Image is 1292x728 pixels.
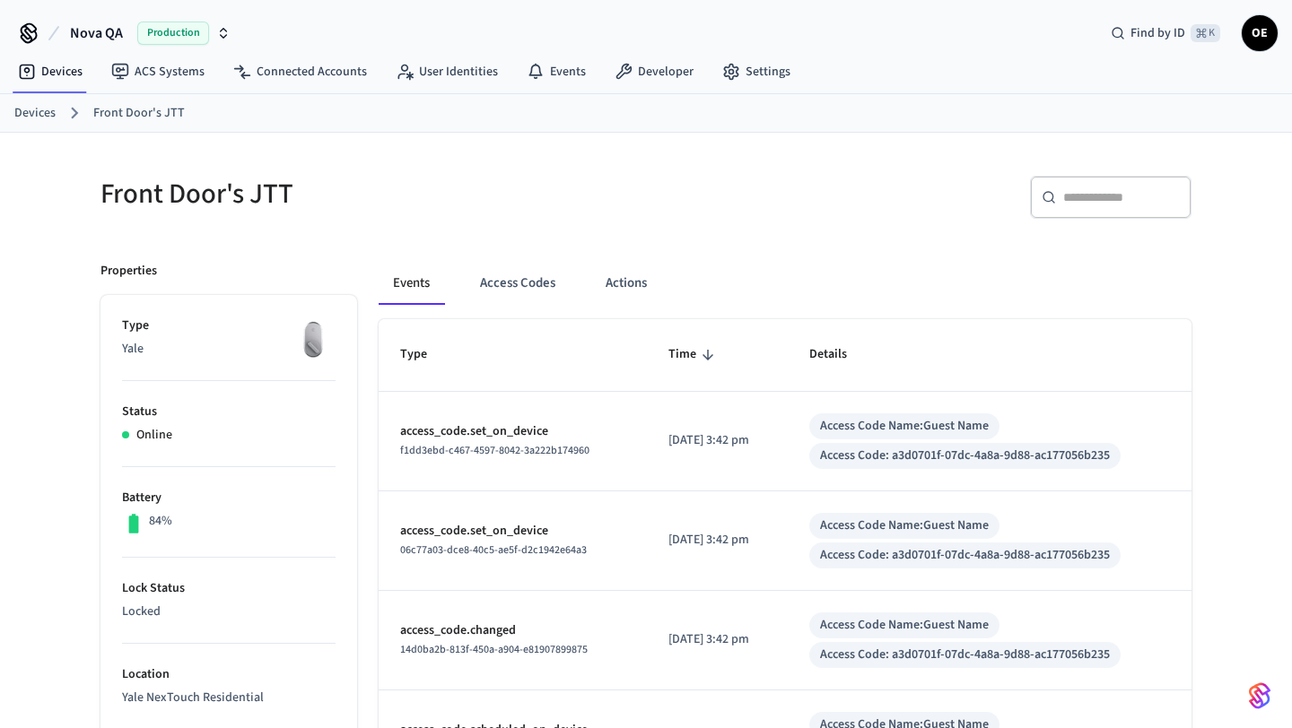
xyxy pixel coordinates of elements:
div: Find by ID⌘ K [1096,17,1235,49]
p: access_code.set_on_device [400,422,625,441]
p: Locked [122,602,336,621]
a: Devices [4,56,97,88]
div: Access Code: a3d0701f-07dc-4a8a-9d88-ac177056b235 [820,646,1110,664]
button: OE [1242,15,1278,51]
p: Status [122,403,336,421]
p: Battery [122,489,336,507]
a: ACS Systems [97,56,219,88]
span: f1dd3ebd-c467-4597-8042-3a222b174960 [400,443,589,458]
a: Devices [14,104,56,123]
button: Access Codes [466,262,570,305]
p: [DATE] 3:42 pm [668,431,766,450]
a: User Identities [381,56,512,88]
p: Online [136,426,172,445]
div: Access Code Name: Guest Name [820,616,989,635]
a: Settings [708,56,805,88]
div: ant example [379,262,1192,305]
p: 84% [149,512,172,531]
button: Actions [591,262,661,305]
a: Connected Accounts [219,56,381,88]
a: Developer [600,56,708,88]
p: [DATE] 3:42 pm [668,630,766,649]
button: Events [379,262,444,305]
p: Lock Status [122,579,336,598]
img: SeamLogoGradient.69752ec5.svg [1249,681,1270,710]
span: Time [668,341,720,368]
div: Access Code: a3d0701f-07dc-4a8a-9d88-ac177056b235 [820,546,1110,565]
h5: Front Door's JTT [100,176,635,212]
p: Yale NexTouch Residential [122,689,336,707]
span: ⌘ K [1191,24,1220,42]
span: 06c77a03-dce8-40c5-ae5f-d2c1942e64a3 [400,542,587,558]
p: Yale [122,340,336,359]
div: Access Code: a3d0701f-07dc-4a8a-9d88-ac177056b235 [820,446,1110,465]
div: Access Code Name: Guest Name [820,516,989,535]
p: [DATE] 3:42 pm [668,531,766,550]
span: Details [809,341,870,368]
p: access_code.changed [400,621,625,640]
span: 14d0ba2b-813f-450a-a904-e81907899875 [400,642,588,657]
p: access_code.set_on_device [400,522,625,541]
img: August Wifi Smart Lock 3rd Gen, Silver, Front [291,316,336,361]
span: Production [137,22,209,45]
a: Front Door's JTT [93,104,185,123]
span: Type [400,341,450,368]
a: Events [512,56,600,88]
span: OE [1244,17,1276,49]
p: Location [122,665,336,684]
span: Nova QA [70,22,123,44]
div: Access Code Name: Guest Name [820,417,989,436]
p: Properties [100,262,157,281]
p: Type [122,316,336,335]
span: Find by ID [1130,24,1185,42]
